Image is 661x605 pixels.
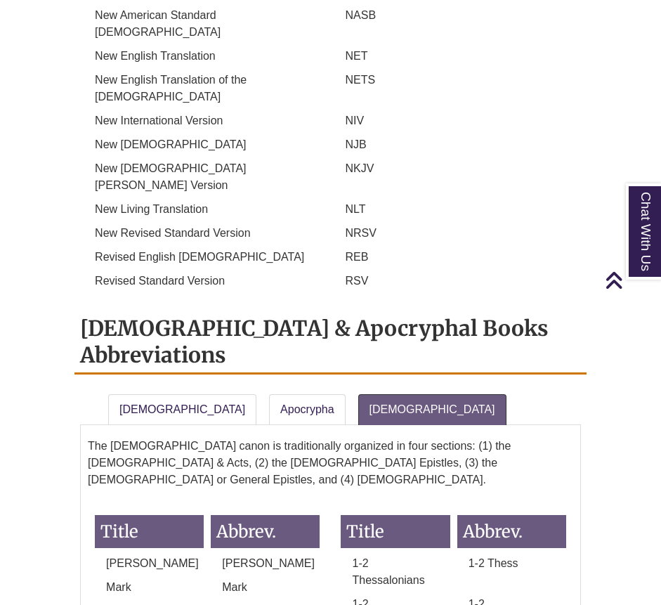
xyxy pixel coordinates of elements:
p: 1-2 Thess [457,555,566,572]
h3: Title [95,515,204,548]
p: NET [334,48,577,65]
p: New American Standard [DEMOGRAPHIC_DATA] [84,7,327,41]
p: NLT [334,201,577,218]
p: [PERSON_NAME] [211,555,320,572]
p: REB [334,249,577,266]
p: Mark [211,579,320,596]
p: NIV [334,112,577,129]
p: New International Version [84,112,327,129]
p: New English Translation [84,48,327,65]
a: Apocrypha [269,394,346,425]
p: NKJV [334,160,577,177]
p: Revised Standard Version [84,273,327,290]
a: [DEMOGRAPHIC_DATA] [358,394,506,425]
p: [PERSON_NAME] [95,555,204,572]
p: NJB [334,136,577,153]
p: New [DEMOGRAPHIC_DATA] [84,136,327,153]
p: New Revised Standard Version [84,225,327,242]
p: Mark [95,579,204,596]
p: New Living Translation [84,201,327,218]
p: New [DEMOGRAPHIC_DATA][PERSON_NAME] Version [84,160,327,194]
p: RSV [334,273,577,290]
h3: Abbrev. [457,515,566,548]
a: [DEMOGRAPHIC_DATA] [108,394,256,425]
p: Revised English [DEMOGRAPHIC_DATA] [84,249,327,266]
h2: [DEMOGRAPHIC_DATA] & Apocryphal Books Abbreviations [74,311,587,375]
h3: Title [341,515,450,548]
h3: Abbrev. [211,515,320,548]
p: NRSV [334,225,577,242]
p: The [DEMOGRAPHIC_DATA] canon is traditionally organized in four sections: (1) the [DEMOGRAPHIC_DA... [88,432,573,494]
a: Back to Top [605,271,657,290]
p: New English Translation of the [DEMOGRAPHIC_DATA] [84,72,327,105]
p: NASB [334,7,577,24]
p: 1-2 Thessalonians [341,555,450,589]
p: NETS [334,72,577,89]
